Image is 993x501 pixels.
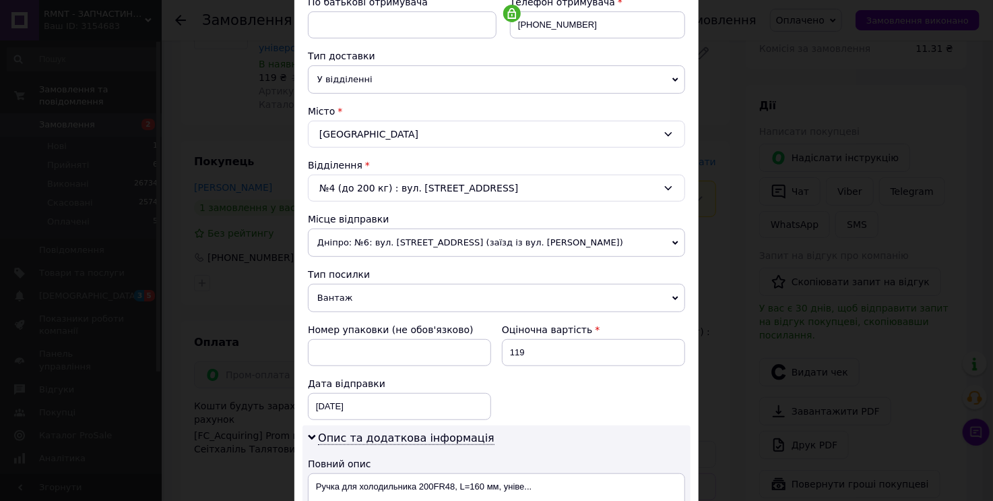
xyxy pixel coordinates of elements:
[308,121,685,148] div: [GEOGRAPHIC_DATA]
[308,65,685,94] span: У відділенні
[308,175,685,202] div: №4 (до 200 кг) : вул. [STREET_ADDRESS]
[308,323,491,336] div: Номер упаковки (не обов'язково)
[308,158,685,172] div: Відділення
[308,284,685,312] span: Вантаж
[308,377,491,390] div: Дата відправки
[308,51,375,61] span: Тип доставки
[308,269,370,280] span: Тип посилки
[308,457,685,471] div: Повний опис
[308,214,389,225] span: Місце відправки
[308,105,685,118] div: Місто
[318,432,494,445] span: Опис та додаткова інформація
[502,323,685,336] div: Оціночна вартість
[308,229,685,257] span: Дніпро: №6: вул. [STREET_ADDRESS] (заїзд із вул. [PERSON_NAME])
[510,11,685,38] input: +380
